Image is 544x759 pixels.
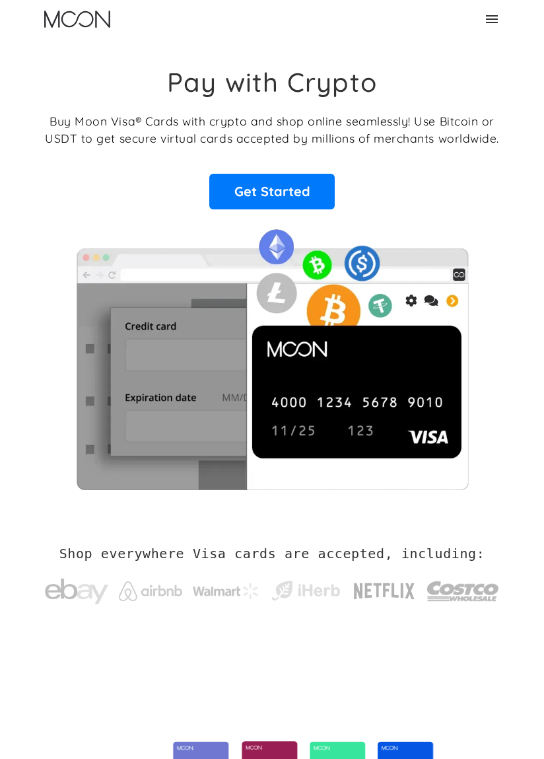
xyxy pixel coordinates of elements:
[426,571,499,612] img: Costco
[269,578,342,603] img: iHerb
[353,575,416,607] img: Netflix
[45,571,108,611] img: ebay
[119,581,182,601] img: Airbnb
[193,570,259,606] a: Walmart
[45,220,499,489] img: Moon Cards let you spend your crypto anywhere Visa is accepted.
[426,558,499,618] a: Costco
[209,174,335,209] a: Get Started
[45,112,499,147] p: Buy Moon Visa® Cards with crypto and shop online seamlessly! Use Bitcoin or USDT to get secure vi...
[167,66,377,98] h1: Pay with Crypto
[193,583,259,599] img: Walmart
[59,546,485,561] h2: Shop everywhere Visa cards are accepted, including:
[353,562,416,614] a: Netflix
[44,11,110,28] img: Moon Logo
[45,558,108,618] a: ebay
[269,565,342,610] a: iHerb
[44,11,110,28] a: home
[119,568,182,608] a: Airbnb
